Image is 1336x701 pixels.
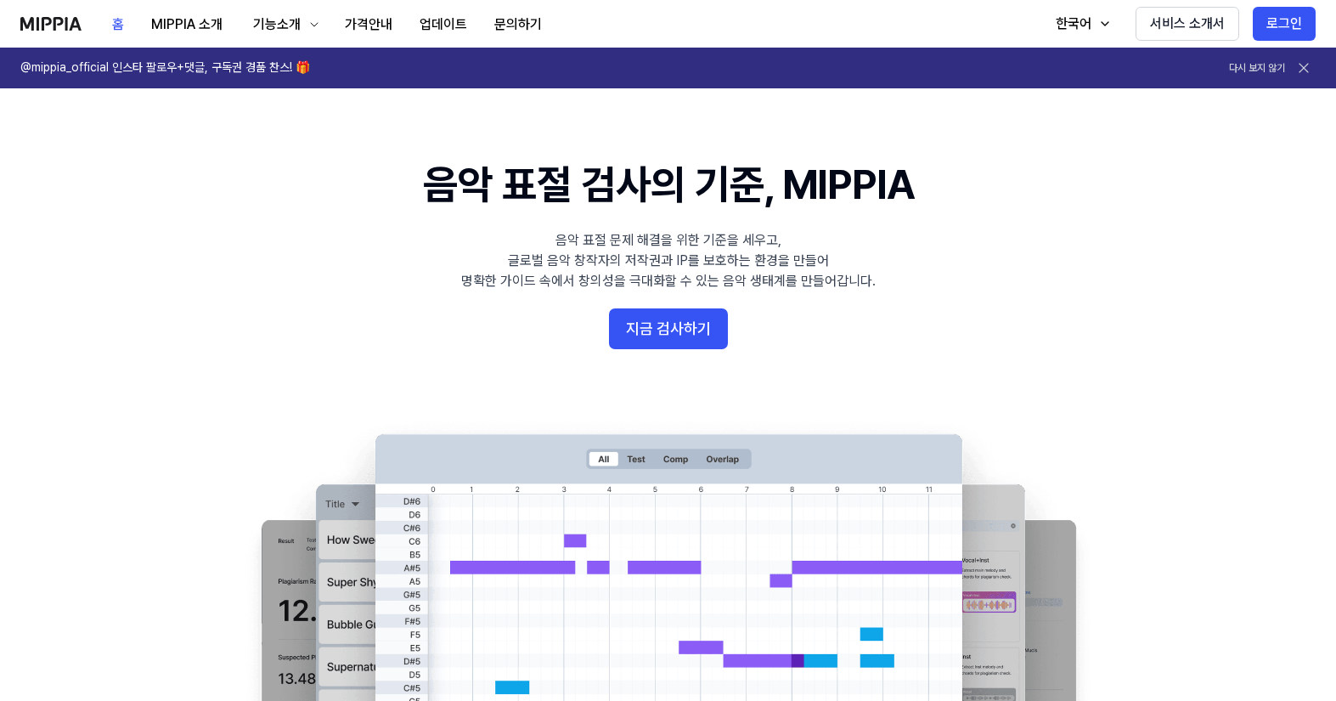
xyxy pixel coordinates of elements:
a: 홈 [99,1,138,48]
button: 업데이트 [406,8,481,42]
button: 홈 [99,8,138,42]
a: 업데이트 [406,1,481,48]
div: 음악 표절 문제 해결을 위한 기준을 세우고, 글로벌 음악 창작자의 저작권과 IP를 보호하는 환경을 만들어 명확한 가이드 속에서 창의성을 극대화할 수 있는 음악 생태계를 만들어... [461,230,876,291]
button: 문의하기 [481,8,555,42]
div: 한국어 [1052,14,1095,34]
button: 서비스 소개서 [1136,7,1239,41]
h1: 음악 표절 검사의 기준, MIPPIA [423,156,913,213]
button: 로그인 [1253,7,1316,41]
button: 한국어 [1039,7,1122,41]
button: 가격안내 [331,8,406,42]
button: 지금 검사하기 [609,308,728,349]
button: 기능소개 [236,8,331,42]
button: 다시 보지 않기 [1229,61,1285,76]
button: MIPPIA 소개 [138,8,236,42]
h1: @mippia_official 인스타 팔로우+댓글, 구독권 경품 찬스! 🎁 [20,59,310,76]
img: logo [20,17,82,31]
div: 기능소개 [250,14,304,35]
